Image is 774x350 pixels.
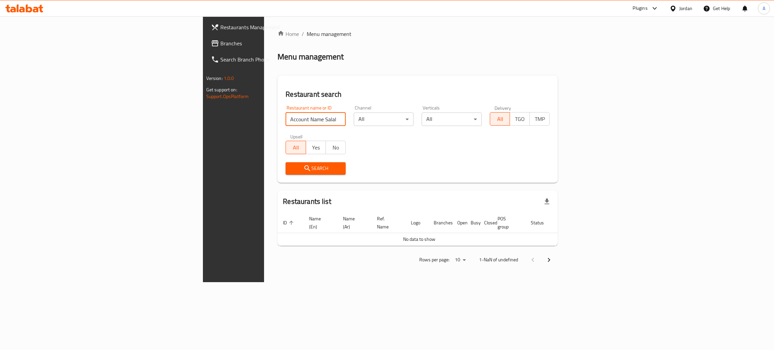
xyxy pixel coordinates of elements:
[206,19,332,35] a: Restaurants Management
[490,112,510,126] button: All
[206,74,223,83] span: Version:
[220,39,327,47] span: Branches
[539,193,555,210] div: Export file
[679,5,692,12] div: Jordan
[465,213,479,233] th: Busy
[220,23,327,31] span: Restaurants Management
[306,141,326,154] button: Yes
[479,256,518,264] p: 1-NaN of undefined
[286,141,306,154] button: All
[290,134,303,139] label: Upsell
[513,114,527,124] span: TGO
[422,113,482,126] div: All
[206,51,332,68] a: Search Branch Phone
[329,143,343,152] span: No
[309,215,330,231] span: Name (En)
[286,89,550,99] h2: Restaurant search
[405,213,428,233] th: Logo
[291,164,340,173] span: Search
[286,162,346,175] button: Search
[479,213,492,233] th: Closed
[428,213,452,233] th: Branches
[224,74,234,83] span: 1.0.0
[494,105,511,110] label: Delivery
[498,215,517,231] span: POS group
[529,112,550,126] button: TMP
[633,4,647,12] div: Plugins
[309,143,323,152] span: Yes
[289,143,303,152] span: All
[377,215,397,231] span: Ref. Name
[763,5,765,12] span: A
[283,219,296,227] span: ID
[206,85,237,94] span: Get support on:
[419,256,449,264] p: Rows per page:
[452,213,465,233] th: Open
[354,113,414,126] div: All
[493,114,507,124] span: All
[510,112,530,126] button: TGO
[531,219,553,227] span: Status
[326,141,346,154] button: No
[541,252,557,268] button: Next page
[206,92,249,101] a: Support.OpsPlatform
[452,255,468,265] div: Rows per page:
[532,114,547,124] span: TMP
[277,213,584,246] table: enhanced table
[220,55,327,63] span: Search Branch Phone
[283,196,331,207] h2: Restaurants list
[286,113,346,126] input: Search for restaurant name or ID..
[277,30,558,38] nav: breadcrumb
[403,235,435,244] span: No data to show
[343,215,363,231] span: Name (Ar)
[206,35,332,51] a: Branches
